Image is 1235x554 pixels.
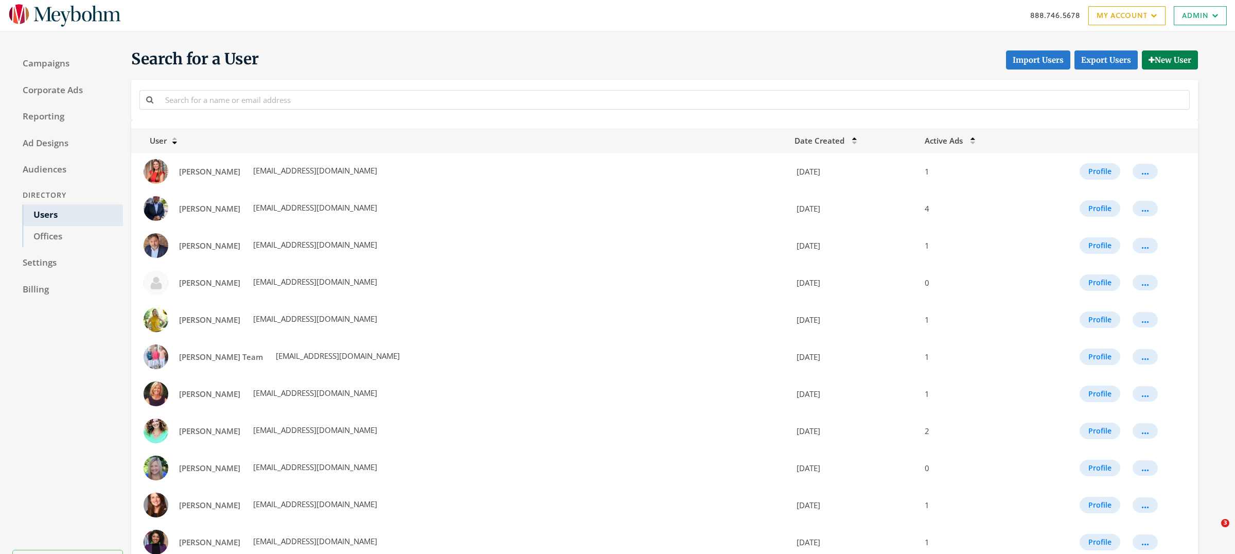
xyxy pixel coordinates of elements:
[1174,6,1227,25] a: Admin
[919,375,1026,412] td: 1
[1141,430,1149,431] div: ...
[12,53,123,75] a: Campaigns
[1133,386,1158,402] button: ...
[1080,423,1120,439] button: Profile
[919,449,1026,487] td: 0
[1088,6,1166,25] a: My Account
[251,165,377,176] span: [EMAIL_ADDRESS][DOMAIN_NAME]
[179,240,240,251] span: [PERSON_NAME]
[1141,356,1149,357] div: ...
[12,80,123,101] a: Corporate Ads
[251,499,377,509] span: [EMAIL_ADDRESS][DOMAIN_NAME]
[1133,238,1158,253] button: ...
[144,493,168,517] img: Allison Lively profile
[251,276,377,287] span: [EMAIL_ADDRESS][DOMAIN_NAME]
[179,537,240,547] span: [PERSON_NAME]
[172,273,247,292] a: [PERSON_NAME]
[925,135,963,146] span: Active Ads
[172,496,247,515] a: [PERSON_NAME]
[131,49,259,70] span: Search for a User
[179,315,240,325] span: [PERSON_NAME]
[788,449,919,487] td: [DATE]
[1080,497,1120,513] button: Profile
[788,375,919,412] td: [DATE]
[172,199,247,218] a: [PERSON_NAME]
[1074,50,1138,70] a: Export Users
[788,338,919,375] td: [DATE]
[179,278,240,288] span: [PERSON_NAME]
[144,233,168,258] img: Alex Coleman profile
[1080,349,1120,365] button: Profile
[172,459,247,478] a: [PERSON_NAME]
[919,412,1026,449] td: 2
[1133,201,1158,216] button: ...
[179,426,240,436] span: [PERSON_NAME]
[144,270,168,295] img: Alex Hendry profile
[788,412,919,449] td: [DATE]
[12,133,123,154] a: Ad Designs
[1133,460,1158,476] button: ...
[919,153,1026,190] td: 1
[1133,164,1158,179] button: ...
[8,4,121,27] img: Adwerx
[179,463,240,473] span: [PERSON_NAME]
[144,344,168,369] img: Alexander Campbell Team profile
[1030,10,1080,21] span: 888.746.5678
[1141,282,1149,283] div: ...
[172,385,247,404] a: [PERSON_NAME]
[1142,50,1198,70] button: New User
[137,135,167,146] span: User
[144,159,168,184] img: Abigail Seigler profile
[12,186,123,205] div: Directory
[144,382,168,406] img: Alexandra Guthrie profile
[251,239,377,250] span: [EMAIL_ADDRESS][DOMAIN_NAME]
[12,106,123,128] a: Reporting
[1141,208,1149,209] div: ...
[1080,534,1120,550] button: Profile
[159,90,1190,109] input: Search for a name or email address
[179,166,240,177] span: [PERSON_NAME]
[172,236,247,255] a: [PERSON_NAME]
[1080,200,1120,217] button: Profile
[172,310,247,330] a: [PERSON_NAME]
[1080,311,1120,328] button: Profile
[172,348,270,367] a: [PERSON_NAME] Team
[1080,163,1120,180] button: Profile
[1006,50,1070,70] button: Import Users
[919,264,1026,301] td: 0
[274,351,400,361] span: [EMAIL_ADDRESS][DOMAIN_NAME]
[1141,393,1149,394] div: ...
[179,389,240,399] span: [PERSON_NAME]
[23,204,123,226] a: Users
[919,338,1026,375] td: 1
[919,190,1026,227] td: 4
[144,419,168,443] img: Alison Forbes profile
[1133,423,1158,439] button: ...
[788,190,919,227] td: [DATE]
[1080,274,1120,291] button: Profile
[788,153,919,190] td: [DATE]
[144,307,168,332] img: Alexa Bottomley profile
[12,252,123,274] a: Settings
[919,301,1026,338] td: 1
[1141,542,1149,543] div: ...
[1133,534,1158,550] button: ...
[179,352,263,362] span: [PERSON_NAME] Team
[251,536,377,546] span: [EMAIL_ADDRESS][DOMAIN_NAME]
[1141,171,1149,172] div: ...
[795,135,844,146] span: Date Created
[179,203,240,214] span: [PERSON_NAME]
[788,264,919,301] td: [DATE]
[1141,245,1149,246] div: ...
[788,301,919,338] td: [DATE]
[251,462,377,472] span: [EMAIL_ADDRESS][DOMAIN_NAME]
[1141,468,1149,469] div: ...
[1133,497,1158,513] button: ...
[12,159,123,181] a: Audiences
[1080,237,1120,254] button: Profile
[1133,312,1158,327] button: ...
[251,314,377,324] span: [EMAIL_ADDRESS][DOMAIN_NAME]
[251,202,377,213] span: [EMAIL_ADDRESS][DOMAIN_NAME]
[172,162,247,181] a: [PERSON_NAME]
[172,533,247,552] a: [PERSON_NAME]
